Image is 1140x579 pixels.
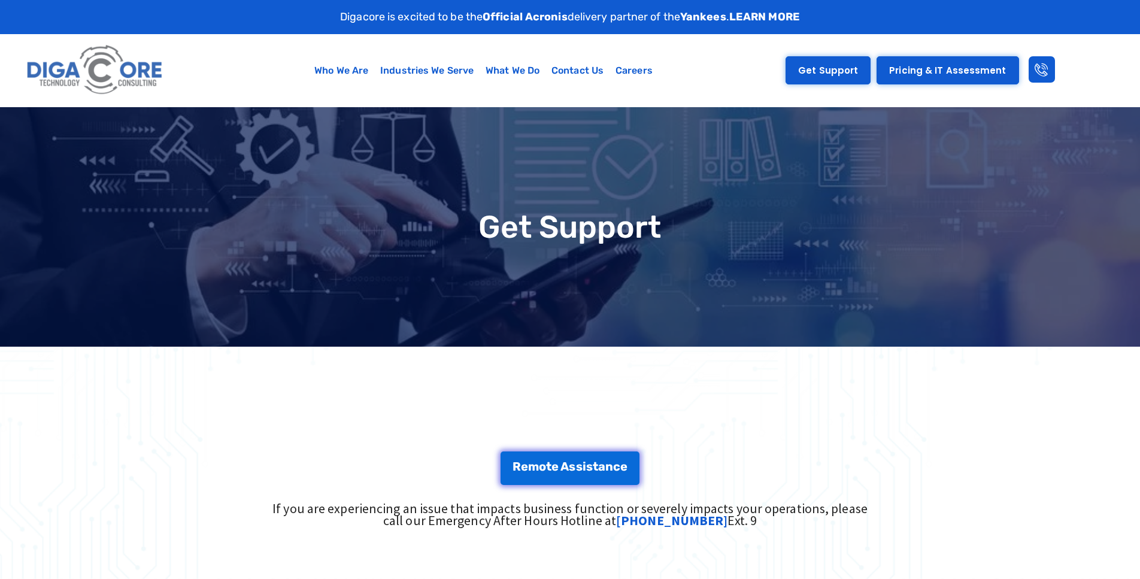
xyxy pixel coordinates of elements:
[6,211,1134,242] h1: Get Support
[545,57,610,84] a: Contact Us
[501,451,640,485] a: Remote Assistance
[729,10,800,23] a: LEARN MORE
[340,9,800,25] p: Digacore is excited to be the delivery partner of the .
[680,10,726,23] strong: Yankees
[610,57,659,84] a: Careers
[483,10,568,23] strong: Official Acronis
[877,56,1018,84] a: Pricing & IT Assessment
[513,460,628,472] div: Remote Assistance
[263,502,877,526] div: If you are experiencing an issue that impacts business function or severely impacts your operatio...
[224,57,742,84] nav: Menu
[889,66,1006,75] span: Pricing & IT Assessment
[374,57,480,84] a: Industries We Serve
[308,57,374,84] a: Who We Are
[798,66,858,75] span: Get Support
[786,56,871,84] a: Get Support
[23,40,167,101] img: Digacore logo 1
[480,57,545,84] a: What We Do
[616,512,727,529] a: [PHONE_NUMBER]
